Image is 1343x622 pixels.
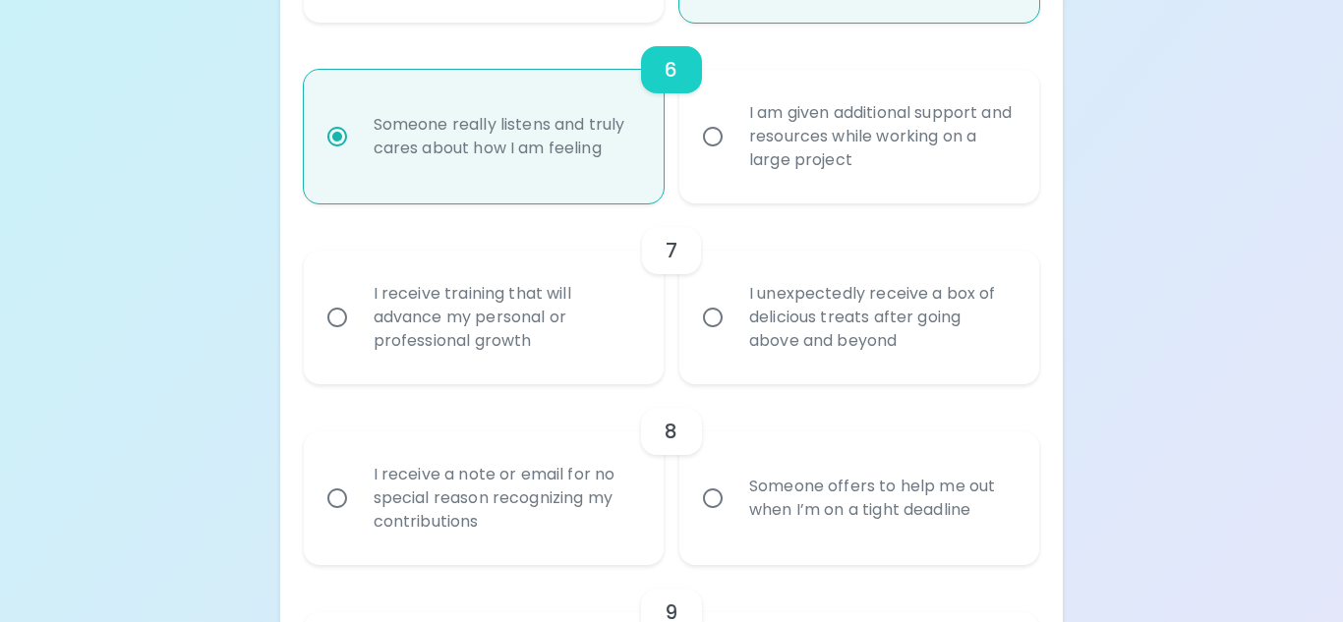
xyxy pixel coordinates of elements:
[665,54,677,85] h6: 6
[358,258,653,376] div: I receive training that will advance my personal or professional growth
[733,258,1028,376] div: I unexpectedly receive a box of delicious treats after going above and beyond
[358,439,653,557] div: I receive a note or email for no special reason recognizing my contributions
[733,451,1028,545] div: Someone offers to help me out when I’m on a tight deadline
[733,78,1028,196] div: I am given additional support and resources while working on a large project
[358,89,653,184] div: Someone really listens and truly cares about how I am feeling
[304,384,1040,565] div: choice-group-check
[304,23,1040,203] div: choice-group-check
[666,235,677,266] h6: 7
[665,416,677,447] h6: 8
[304,203,1040,384] div: choice-group-check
